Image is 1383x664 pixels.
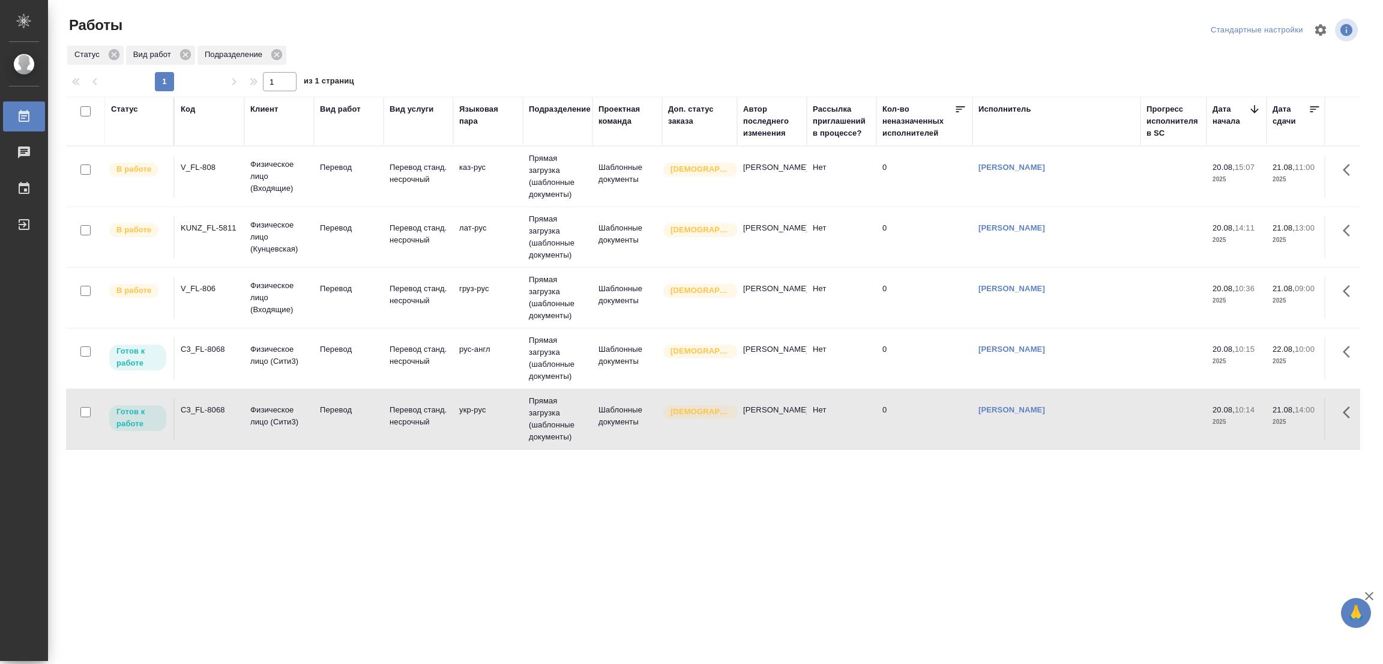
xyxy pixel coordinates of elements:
[1235,163,1255,172] p: 15:07
[978,163,1045,172] a: [PERSON_NAME]
[523,207,592,267] td: Прямая загрузка (шаблонные документы)
[876,216,972,258] td: 0
[1235,223,1255,232] p: 14:11
[250,103,278,115] div: Клиент
[598,103,656,127] div: Проектная команда
[1213,174,1261,186] p: 2025
[1273,103,1309,127] div: Дата сдачи
[978,223,1045,232] a: [PERSON_NAME]
[1213,355,1261,367] p: 2025
[1213,405,1235,414] p: 20.08,
[876,337,972,379] td: 0
[453,277,523,319] td: груз-рус
[1341,598,1371,628] button: 🙏
[1336,337,1364,366] button: Здесь прячутся важные кнопки
[807,398,876,440] td: Нет
[1273,416,1321,428] p: 2025
[320,283,378,295] p: Перевод
[737,277,807,319] td: [PERSON_NAME]
[1273,355,1321,367] p: 2025
[1346,600,1366,626] span: 🙏
[108,404,167,432] div: Исполнитель может приступить к работе
[978,103,1031,115] div: Исполнитель
[1235,405,1255,414] p: 10:14
[1273,345,1295,354] p: 22.08,
[737,155,807,198] td: [PERSON_NAME]
[1295,345,1315,354] p: 10:00
[250,404,308,428] p: Физическое лицо (Сити3)
[737,398,807,440] td: [PERSON_NAME]
[1273,284,1295,293] p: 21.08,
[320,103,361,115] div: Вид работ
[1213,103,1249,127] div: Дата начала
[181,404,238,416] div: C3_FL-8068
[459,103,517,127] div: Языковая пара
[205,49,267,61] p: Подразделение
[670,285,731,297] p: [DEMOGRAPHIC_DATA]
[1273,163,1295,172] p: 21.08,
[453,216,523,258] td: лат-рус
[978,405,1045,414] a: [PERSON_NAME]
[737,216,807,258] td: [PERSON_NAME]
[453,398,523,440] td: укр-рус
[876,398,972,440] td: 0
[1213,284,1235,293] p: 20.08,
[1213,163,1235,172] p: 20.08,
[116,285,151,297] p: В работе
[390,222,447,246] p: Перевод станд. несрочный
[807,337,876,379] td: Нет
[250,158,308,195] p: Физическое лицо (Входящие)
[390,103,434,115] div: Вид услуги
[453,337,523,379] td: рус-англ
[111,103,138,115] div: Статус
[813,103,870,139] div: Рассылка приглашений в процессе?
[181,343,238,355] div: C3_FL-8068
[1213,416,1261,428] p: 2025
[66,16,122,35] span: Работы
[978,345,1045,354] a: [PERSON_NAME]
[1336,277,1364,306] button: Здесь прячутся важные кнопки
[390,283,447,307] p: Перевод станд. несрочный
[390,161,447,186] p: Перевод станд. несрочный
[670,406,731,418] p: [DEMOGRAPHIC_DATA]
[181,161,238,174] div: V_FL-808
[592,155,662,198] td: Шаблонные документы
[523,146,592,207] td: Прямая загрузка (шаблонные документы)
[181,283,238,295] div: V_FL-806
[67,46,124,65] div: Статус
[1213,234,1261,246] p: 2025
[670,163,731,175] p: [DEMOGRAPHIC_DATA]
[1295,405,1315,414] p: 14:00
[320,404,378,416] p: Перевод
[876,277,972,319] td: 0
[1336,155,1364,184] button: Здесь прячутся важные кнопки
[1213,223,1235,232] p: 20.08,
[592,216,662,258] td: Шаблонные документы
[882,103,954,139] div: Кол-во неназначенных исполнителей
[1273,295,1321,307] p: 2025
[670,224,731,236] p: [DEMOGRAPHIC_DATA]
[250,343,308,367] p: Физическое лицо (Сити3)
[133,49,175,61] p: Вид работ
[529,103,591,115] div: Подразделение
[737,337,807,379] td: [PERSON_NAME]
[116,406,159,430] p: Готов к работе
[807,277,876,319] td: Нет
[126,46,195,65] div: Вид работ
[1208,21,1306,40] div: split button
[1336,216,1364,245] button: Здесь прячутся важные кнопки
[523,328,592,388] td: Прямая загрузка (шаблонные документы)
[592,337,662,379] td: Шаблонные документы
[74,49,104,61] p: Статус
[1235,284,1255,293] p: 10:36
[592,277,662,319] td: Шаблонные документы
[108,343,167,372] div: Исполнитель может приступить к работе
[670,345,731,357] p: [DEMOGRAPHIC_DATA]
[1146,103,1201,139] div: Прогресс исполнителя в SC
[1336,398,1364,427] button: Здесь прячутся важные кнопки
[320,222,378,234] p: Перевод
[1273,174,1321,186] p: 2025
[743,103,801,139] div: Автор последнего изменения
[1273,223,1295,232] p: 21.08,
[876,155,972,198] td: 0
